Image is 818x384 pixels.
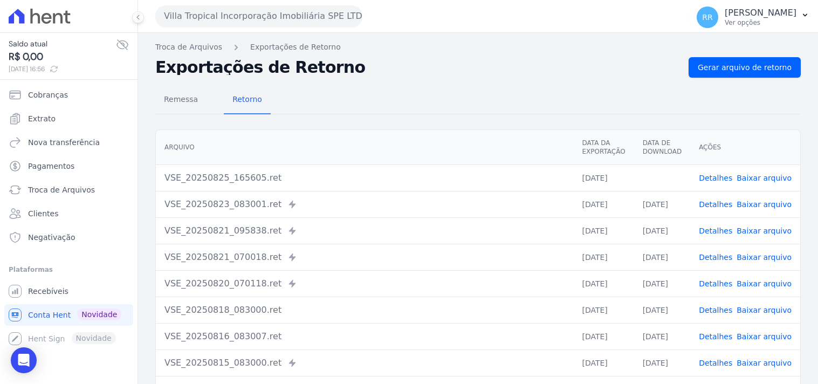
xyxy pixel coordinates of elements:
th: Arquivo [156,130,573,165]
a: Baixar arquivo [737,279,792,288]
a: Troca de Arquivos [4,179,133,201]
span: Gerar arquivo de retorno [698,62,792,73]
a: Gerar arquivo de retorno [689,57,801,78]
th: Data de Download [634,130,690,165]
a: Troca de Arquivos [155,42,222,53]
span: Saldo atual [9,38,116,50]
nav: Sidebar [9,84,129,349]
a: Clientes [4,203,133,224]
h2: Exportações de Retorno [155,60,680,75]
span: Cobranças [28,90,68,100]
td: [DATE] [573,297,634,323]
td: [DATE] [573,217,634,244]
span: Clientes [28,208,58,219]
a: Detalhes [699,332,732,341]
a: Baixar arquivo [737,359,792,367]
a: Recebíveis [4,280,133,302]
td: [DATE] [573,349,634,376]
span: Nova transferência [28,137,100,148]
td: [DATE] [573,164,634,191]
td: [DATE] [634,349,690,376]
th: Data da Exportação [573,130,634,165]
a: Detalhes [699,227,732,235]
div: VSE_20250815_083000.ret [164,356,565,369]
td: [DATE] [634,323,690,349]
a: Baixar arquivo [737,174,792,182]
button: Villa Tropical Incorporação Imobiliária SPE LTDA [155,5,362,27]
div: VSE_20250818_083000.ret [164,304,565,317]
div: VSE_20250820_070118.ret [164,277,565,290]
span: Troca de Arquivos [28,184,95,195]
a: Baixar arquivo [737,253,792,262]
div: Open Intercom Messenger [11,347,37,373]
span: Recebíveis [28,286,68,297]
td: [DATE] [634,297,690,323]
a: Negativação [4,227,133,248]
th: Ações [690,130,800,165]
a: Baixar arquivo [737,200,792,209]
div: VSE_20250825_165605.ret [164,172,565,184]
a: Detalhes [699,200,732,209]
p: [PERSON_NAME] [725,8,796,18]
a: Cobranças [4,84,133,106]
nav: Breadcrumb [155,42,801,53]
div: Plataformas [9,263,129,276]
span: Conta Hent [28,310,71,320]
td: [DATE] [634,244,690,270]
td: [DATE] [573,323,634,349]
td: [DATE] [634,217,690,244]
button: RR [PERSON_NAME] Ver opções [688,2,818,32]
a: Nova transferência [4,132,133,153]
td: [DATE] [634,270,690,297]
div: VSE_20250816_083007.ret [164,330,565,343]
td: [DATE] [573,191,634,217]
div: VSE_20250823_083001.ret [164,198,565,211]
span: Novidade [77,308,121,320]
a: Baixar arquivo [737,306,792,314]
span: [DATE] 16:56 [9,64,116,74]
span: Negativação [28,232,75,243]
a: Detalhes [699,279,732,288]
a: Baixar arquivo [737,227,792,235]
a: Exportações de Retorno [250,42,341,53]
a: Pagamentos [4,155,133,177]
a: Detalhes [699,306,732,314]
td: [DATE] [634,191,690,217]
a: Detalhes [699,253,732,262]
p: Ver opções [725,18,796,27]
span: RR [702,13,712,21]
div: VSE_20250821_070018.ret [164,251,565,264]
a: Retorno [224,86,271,114]
a: Detalhes [699,359,732,367]
a: Extrato [4,108,133,129]
span: Pagamentos [28,161,74,172]
td: [DATE] [573,244,634,270]
a: Detalhes [699,174,732,182]
a: Baixar arquivo [737,332,792,341]
div: VSE_20250821_095838.ret [164,224,565,237]
td: [DATE] [573,270,634,297]
span: R$ 0,00 [9,50,116,64]
span: Extrato [28,113,56,124]
span: Remessa [157,88,204,110]
a: Conta Hent Novidade [4,304,133,326]
a: Remessa [155,86,207,114]
span: Retorno [226,88,269,110]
